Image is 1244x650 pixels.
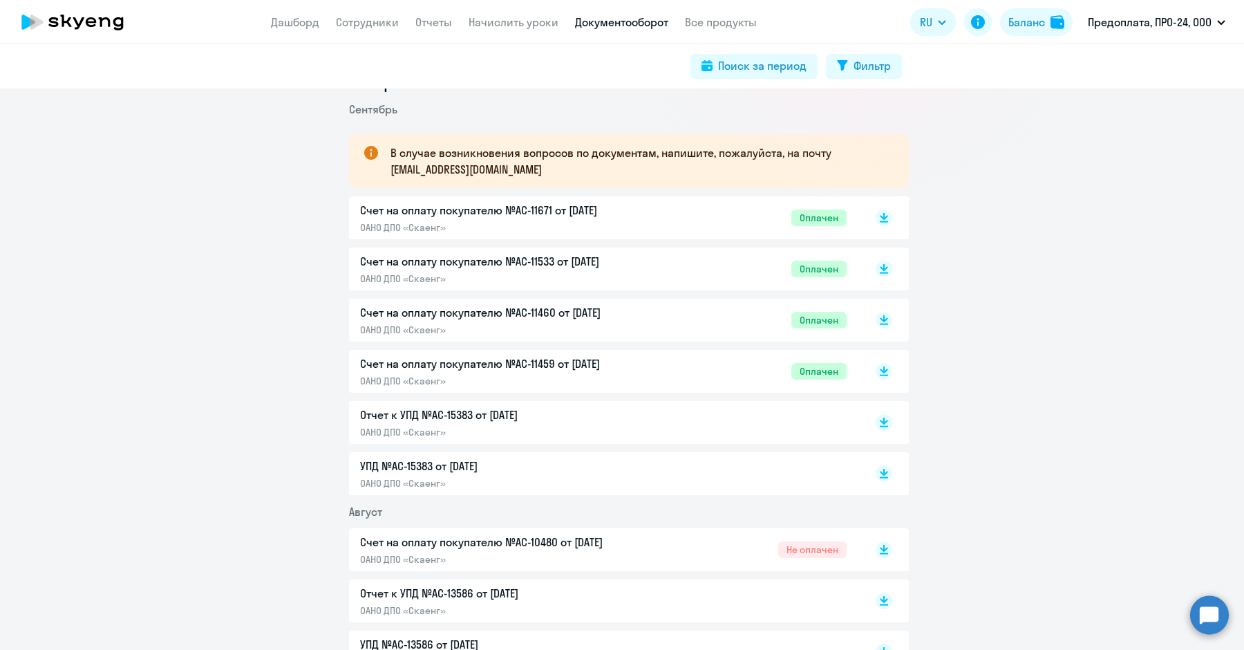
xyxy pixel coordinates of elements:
div: Баланс [1008,14,1045,30]
p: В случае возникновения вопросов по документам, напишите, пожалуйста, на почту [EMAIL_ADDRESS][DOM... [390,145,884,178]
a: Счет на оплату покупателю №AC-11533 от [DATE]ОАНО ДПО «Скаенг»Оплачен [360,253,847,285]
p: Отчет к УПД №AC-15383 от [DATE] [360,407,650,423]
p: ОАНО ДПО «Скаенг» [360,324,650,336]
p: ОАНО ДПО «Скаенг» [360,375,650,387]
span: Оплачен [791,210,847,226]
p: Предоплата, ПРО-24, ООО [1088,14,1212,30]
button: Предоплата, ПРО-24, ООО [1081,6,1232,39]
p: ОАНО ДПО «Скаенг» [360,477,650,490]
button: Балансbalance [1000,8,1073,36]
img: balance [1050,15,1064,29]
a: Отчет к УПД №AC-15383 от [DATE]ОАНО ДПО «Скаенг» [360,407,847,438]
a: Счет на оплату покупателю №AC-11459 от [DATE]ОАНО ДПО «Скаенг»Оплачен [360,355,847,387]
span: RU [920,14,932,30]
a: Начислить уроки [469,15,558,29]
button: Фильтр [826,54,902,79]
span: Не оплачен [778,541,847,558]
span: Оплачен [791,312,847,328]
span: Оплачен [791,363,847,380]
a: Отчеты [415,15,452,29]
p: Счет на оплату покупателю №AC-11533 от [DATE] [360,253,650,270]
p: Счет на оплату покупателю №AC-10480 от [DATE] [360,534,650,550]
div: Поиск за период [718,57,807,74]
a: Счет на оплату покупателю №AC-11671 от [DATE]ОАНО ДПО «Скаенг»Оплачен [360,202,847,234]
p: Счет на оплату покупателю №AC-11459 от [DATE] [360,355,650,372]
p: УПД №AC-15383 от [DATE] [360,458,650,474]
a: Отчет к УПД №AC-13586 от [DATE]ОАНО ДПО «Скаенг» [360,585,847,617]
span: Август [349,505,382,519]
a: Счет на оплату покупателю №AC-10480 от [DATE]ОАНО ДПО «Скаенг»Не оплачен [360,534,847,566]
p: ОАНО ДПО «Скаенг» [360,426,650,438]
p: Счет на оплату покупателю №AC-11460 от [DATE] [360,304,650,321]
button: RU [910,8,956,36]
div: Фильтр [854,57,891,74]
a: Документооборот [575,15,668,29]
span: Оплачен [791,261,847,277]
span: Сентябрь [349,102,397,116]
button: Поиск за период [690,54,818,79]
p: ОАНО ДПО «Скаенг» [360,221,650,234]
p: ОАНО ДПО «Скаенг» [360,604,650,617]
a: Все продукты [685,15,757,29]
a: Дашборд [271,15,319,29]
p: Отчет к УПД №AC-13586 от [DATE] [360,585,650,602]
p: Счет на оплату покупателю №AC-11671 от [DATE] [360,202,650,219]
a: УПД №AC-15383 от [DATE]ОАНО ДПО «Скаенг» [360,458,847,490]
a: Счет на оплату покупателю №AC-11460 от [DATE]ОАНО ДПО «Скаенг»Оплачен [360,304,847,336]
p: ОАНО ДПО «Скаенг» [360,553,650,566]
p: ОАНО ДПО «Скаенг» [360,272,650,285]
a: Сотрудники [336,15,399,29]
